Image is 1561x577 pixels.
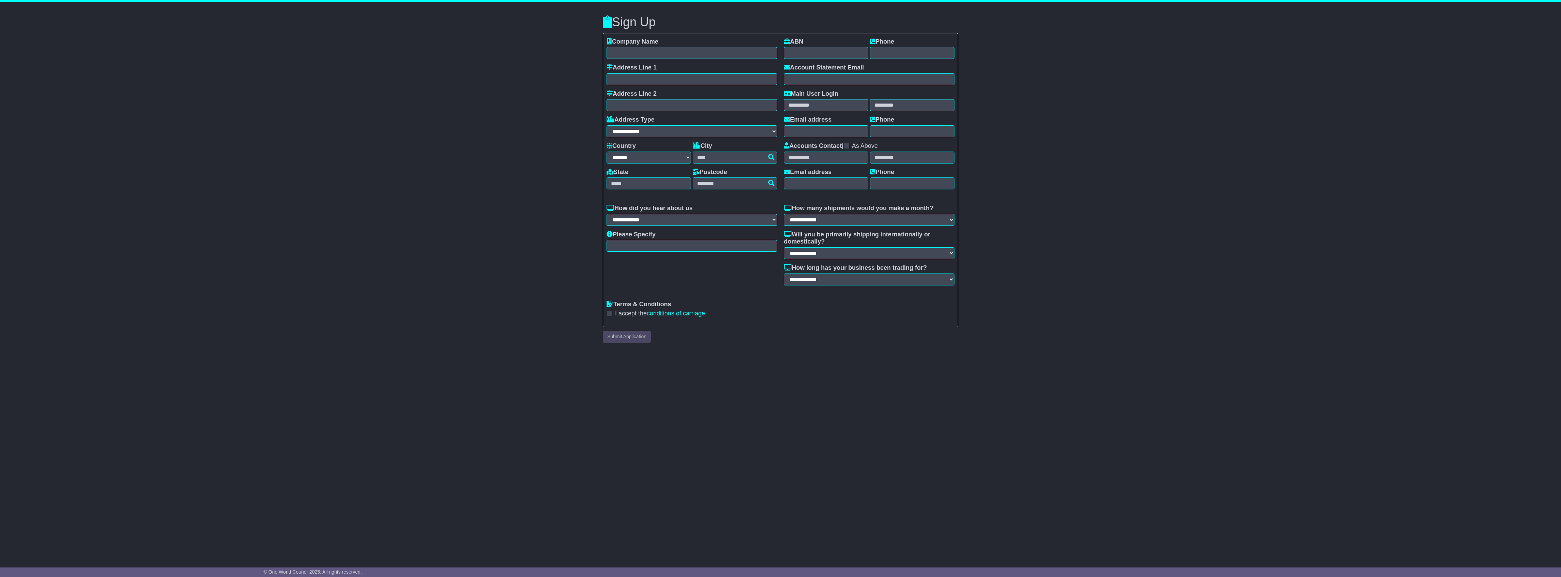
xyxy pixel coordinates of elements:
label: How many shipments would you make a month? [784,205,933,212]
div: | [784,142,954,152]
label: Address Type [607,116,655,124]
label: Phone [870,169,894,176]
label: Postcode [693,169,727,176]
label: Company Name [607,38,658,46]
label: ABN [784,38,803,46]
label: State [607,169,628,176]
label: Will you be primarily shipping internationally or domestically? [784,231,954,246]
label: Account Statement Email [784,64,864,72]
h3: Sign Up [603,15,958,29]
label: Phone [870,38,894,46]
label: Main User Login [784,90,838,98]
label: As Above [852,142,878,150]
label: I accept the [615,310,705,317]
label: Address Line 1 [607,64,657,72]
label: Accounts Contact [784,142,842,150]
label: Country [607,142,636,150]
label: City [693,142,712,150]
label: Email address [784,169,832,176]
label: Please Specify [607,231,656,238]
label: Email address [784,116,832,124]
label: How did you hear about us [607,205,693,212]
span: © One World Courier 2025. All rights reserved. [263,569,362,575]
a: conditions of carriage [647,310,705,317]
label: Address Line 2 [607,90,657,98]
label: How long has your business been trading for? [784,264,927,272]
label: Terms & Conditions [607,301,671,308]
label: Phone [870,116,894,124]
button: Submit Application [603,331,651,343]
